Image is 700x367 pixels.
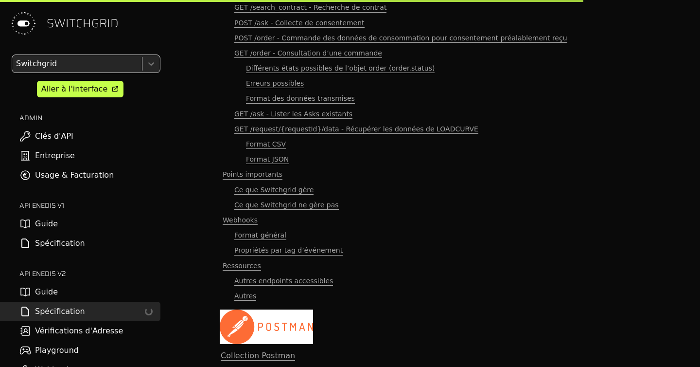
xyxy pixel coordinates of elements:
[220,152,646,167] a: Format JSON
[223,170,282,179] span: Points importants
[234,49,382,58] span: GET /order - Consultation d’une commande
[246,94,355,103] span: Format des données transmises
[246,155,289,164] span: Format JSON
[234,125,478,134] span: GET /request/{requestId}/data - Récupérer les données de LOADCURVE
[234,292,256,301] span: Autres
[220,107,646,122] a: GET /ask - Lister les Asks existants
[220,274,646,289] a: Autres endpoints accessibles
[220,183,646,198] a: Ce que Switchgrid gère
[246,140,286,149] span: Format CSV
[220,61,646,76] a: Différents états possibles de l’objet order (order.status)
[19,201,160,210] h2: API ENEDIS v1
[37,81,123,97] a: Aller à l'interface
[220,91,646,106] a: Format des données transmises
[234,18,365,28] span: POST /ask - Collecte de consentement
[220,310,313,344] img: notion image
[220,16,646,31] a: POST /ask - Collecte de consentement
[220,31,646,46] a: POST /order - Commande des données de consommation pour consentement préalablement reçu
[234,201,339,210] span: Ce que Switchgrid ne gère pas
[223,216,258,225] span: Webhooks
[220,76,646,91] a: Erreurs possibles
[220,258,646,274] a: Ressources
[234,185,314,195] span: Ce que Switchgrid gère
[220,122,646,137] a: GET /request/{requestId}/data - Récupérer les données de LOADCURVE
[234,246,343,255] span: Propriétés par tag d’événement
[234,3,386,12] span: GET /search_contract - Recherche de contrat
[234,276,333,286] span: Autres endpoints accessibles
[41,83,107,95] div: Aller à l'interface
[220,228,646,243] a: Format général
[47,16,119,31] span: SWITCHGRID
[220,243,646,258] a: Propriétés par tag d’événement
[220,213,646,228] a: Webhooks
[220,289,646,304] a: Autres
[234,110,352,119] span: GET /ask - Lister les Asks existants
[8,8,39,39] img: Switchgrid Logo
[220,46,646,61] a: GET /order - Consultation d’une commande
[223,261,261,271] span: Ressources
[19,113,160,123] h2: ADMIN
[234,34,567,43] span: POST /order - Commande des données de consommation pour consentement préalablement reçu
[246,79,304,88] span: Erreurs possibles
[19,269,160,278] h2: API ENEDIS v2
[144,307,153,316] div: loading
[246,64,435,73] span: Différents états possibles de l’objet order (order.status)
[234,231,286,240] span: Format général
[220,198,646,213] a: Ce que Switchgrid ne gère pas
[220,167,646,182] a: Points importants
[220,137,646,152] a: Format CSV
[221,351,295,361] a: Collection Postman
